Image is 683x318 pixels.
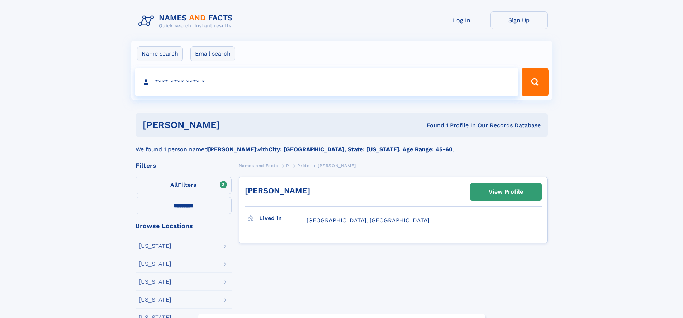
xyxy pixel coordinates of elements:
[286,163,289,168] span: P
[139,279,171,285] div: [US_STATE]
[208,146,256,153] b: [PERSON_NAME]
[470,183,541,200] a: View Profile
[136,11,239,31] img: Logo Names and Facts
[318,163,356,168] span: [PERSON_NAME]
[239,161,278,170] a: Names and Facts
[522,68,548,96] button: Search Button
[136,177,232,194] label: Filters
[323,122,541,129] div: Found 1 Profile In Our Records Database
[490,11,548,29] a: Sign Up
[259,212,307,224] h3: Lived in
[297,161,309,170] a: Pride
[286,161,289,170] a: P
[136,162,232,169] div: Filters
[433,11,490,29] a: Log In
[190,46,235,61] label: Email search
[139,261,171,267] div: [US_STATE]
[307,217,430,224] span: [GEOGRAPHIC_DATA], [GEOGRAPHIC_DATA]
[489,184,523,200] div: View Profile
[135,68,519,96] input: search input
[139,243,171,249] div: [US_STATE]
[137,46,183,61] label: Name search
[136,137,548,154] div: We found 1 person named with .
[139,297,171,303] div: [US_STATE]
[269,146,452,153] b: City: [GEOGRAPHIC_DATA], State: [US_STATE], Age Range: 45-60
[245,186,310,195] a: [PERSON_NAME]
[170,181,178,188] span: All
[297,163,309,168] span: Pride
[143,120,323,129] h1: [PERSON_NAME]
[136,223,232,229] div: Browse Locations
